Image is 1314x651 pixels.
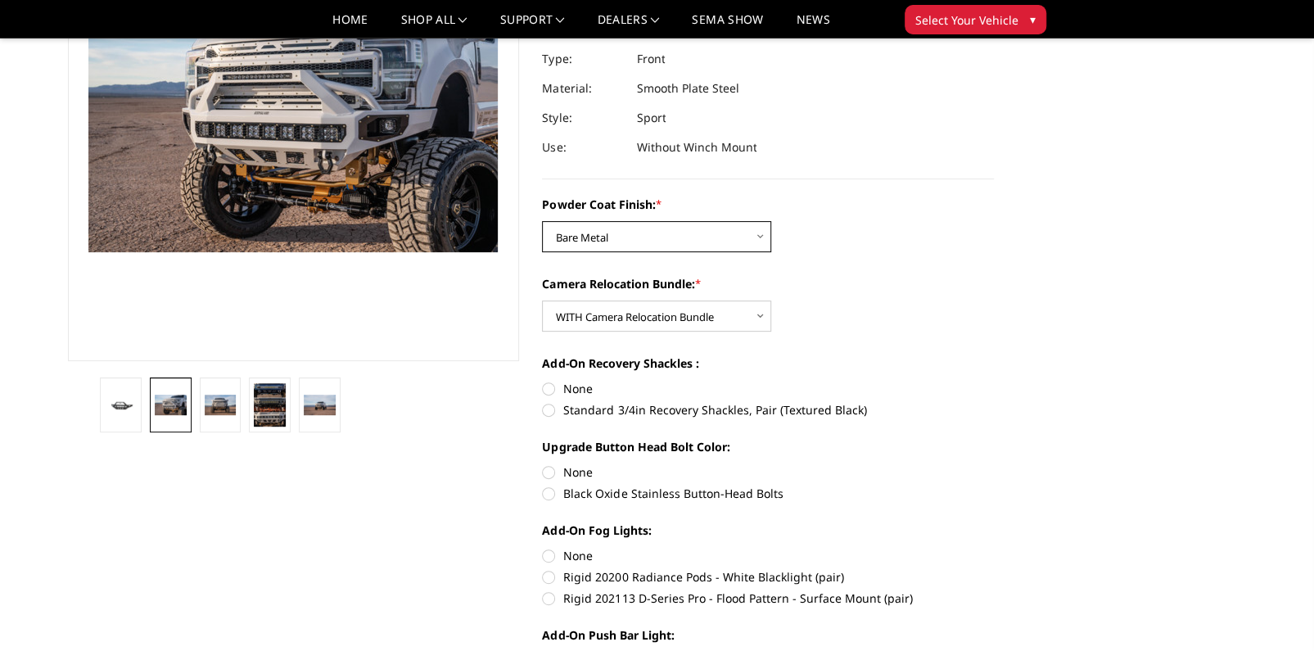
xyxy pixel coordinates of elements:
[542,401,994,418] label: Standard 3/4in Recovery Shackles, Pair (Textured Black)
[332,14,368,38] a: Home
[304,395,336,416] img: 2017-2022 Ford F250-350 - Freedom Series - Sport Front Bumper (non-winch)
[542,44,624,74] dt: Type:
[636,103,666,133] dd: Sport
[598,14,660,38] a: Dealers
[905,5,1046,34] button: Select Your Vehicle
[542,547,994,564] label: None
[542,275,994,292] label: Camera Relocation Bundle:
[542,133,624,162] dt: Use:
[636,44,665,74] dd: Front
[542,463,994,481] label: None
[254,383,286,427] img: Multiple lighting options
[542,626,994,644] label: Add-On Push Bar Light:
[796,14,829,38] a: News
[542,103,624,133] dt: Style:
[401,14,467,38] a: shop all
[542,568,994,585] label: Rigid 20200 Radiance Pods - White Blacklight (pair)
[500,14,565,38] a: Support
[205,395,237,416] img: 2017-2022 Ford F250-350 - Freedom Series - Sport Front Bumper (non-winch)
[542,590,994,607] label: Rigid 202113 D-Series Pro - Flood Pattern - Surface Mount (pair)
[636,74,738,103] dd: Smooth Plate Steel
[105,397,137,412] img: 2017-2022 Ford F250-350 - Freedom Series - Sport Front Bumper (non-winch)
[155,395,187,416] img: 2017-2022 Ford F250-350 - Freedom Series - Sport Front Bumper (non-winch)
[542,438,994,455] label: Upgrade Button Head Bolt Color:
[542,355,994,372] label: Add-On Recovery Shackles :
[692,14,763,38] a: SEMA Show
[542,74,624,103] dt: Material:
[542,380,994,397] label: None
[542,196,994,213] label: Powder Coat Finish:
[1030,11,1036,28] span: ▾
[542,485,994,502] label: Black Oxide Stainless Button-Head Bolts
[542,522,994,539] label: Add-On Fog Lights:
[636,133,756,162] dd: Without Winch Mount
[915,11,1018,29] span: Select Your Vehicle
